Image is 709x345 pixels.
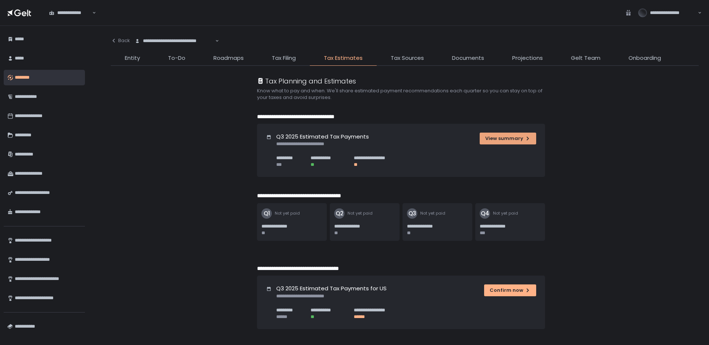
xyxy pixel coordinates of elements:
[275,211,300,216] span: Not yet paid
[276,284,387,293] h1: Q3 2025 Estimated Tax Payments for US
[481,209,489,217] text: Q4
[125,54,140,62] span: Entity
[168,54,185,62] span: To-Do
[336,209,343,217] text: Q2
[347,211,373,216] span: Not yet paid
[571,54,600,62] span: Gelt Team
[408,209,416,217] text: Q3
[490,287,531,294] div: Confirm now
[111,37,130,44] div: Back
[480,133,536,144] button: View summary
[420,211,445,216] span: Not yet paid
[91,9,92,17] input: Search for option
[257,76,356,86] div: Tax Planning and Estimates
[485,135,531,142] div: View summary
[512,54,543,62] span: Projections
[130,33,219,49] div: Search for option
[272,54,296,62] span: Tax Filing
[452,54,484,62] span: Documents
[493,211,518,216] span: Not yet paid
[628,54,661,62] span: Onboarding
[264,209,270,217] text: Q1
[213,54,244,62] span: Roadmaps
[214,37,215,45] input: Search for option
[111,33,130,48] button: Back
[324,54,363,62] span: Tax Estimates
[276,133,369,141] h1: Q3 2025 Estimated Tax Payments
[257,88,552,101] h2: Know what to pay and when. We'll share estimated payment recommendations each quarter so you can ...
[484,284,536,296] button: Confirm now
[44,5,96,21] div: Search for option
[391,54,424,62] span: Tax Sources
